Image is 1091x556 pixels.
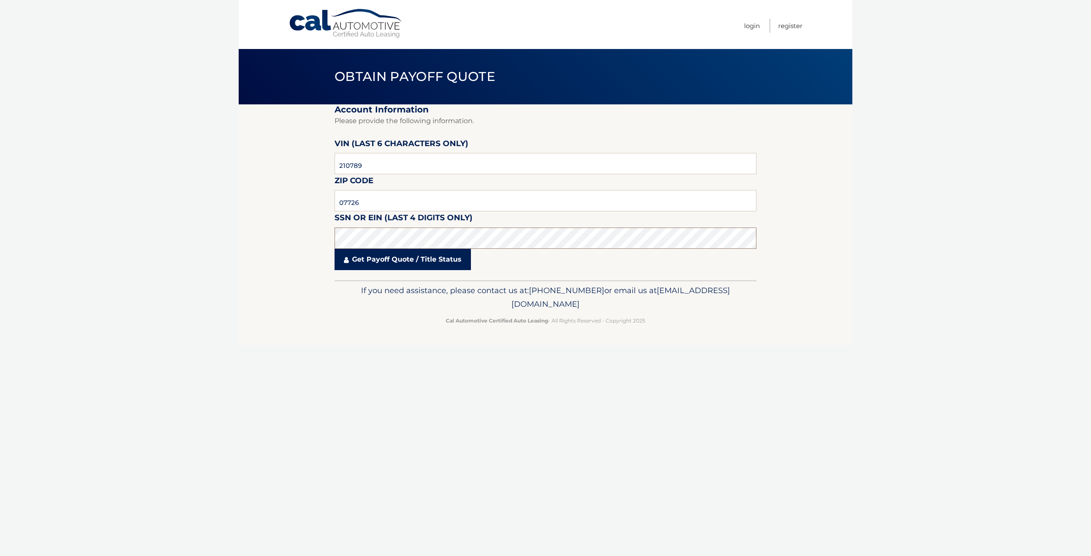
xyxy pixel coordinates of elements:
[778,19,802,33] a: Register
[340,284,751,311] p: If you need assistance, please contact us at: or email us at
[335,104,756,115] h2: Account Information
[340,316,751,325] p: - All Rights Reserved - Copyright 2025
[335,211,473,227] label: SSN or EIN (last 4 digits only)
[335,174,373,190] label: Zip Code
[335,69,495,84] span: Obtain Payoff Quote
[529,285,604,295] span: [PHONE_NUMBER]
[335,249,471,270] a: Get Payoff Quote / Title Status
[289,9,404,39] a: Cal Automotive
[335,115,756,127] p: Please provide the following information.
[446,317,548,324] strong: Cal Automotive Certified Auto Leasing
[744,19,760,33] a: Login
[335,137,468,153] label: VIN (last 6 characters only)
